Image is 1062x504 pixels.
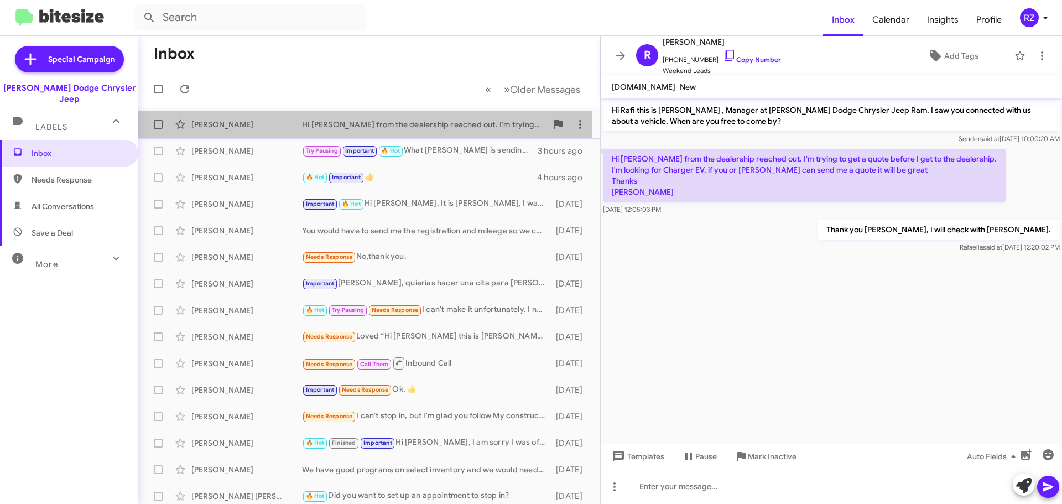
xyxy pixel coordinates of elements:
div: [PERSON_NAME] [191,146,302,157]
button: Add Tags [896,46,1009,66]
div: Ok. 👍 [302,383,550,396]
div: You would have to send me the registration and mileage so we can access Jeeps records [302,225,550,236]
span: Needs Response [342,386,389,393]
div: Hi [PERSON_NAME] from the dealership reached out. I'm trying to get a quote before I get to the d... [302,119,547,130]
span: 🔥 Hot [306,492,325,500]
span: said at [983,243,1002,251]
span: Needs Response [372,306,419,314]
div: [DATE] [550,225,591,236]
span: 🔥 Hot [381,147,400,154]
div: Hi [PERSON_NAME], I am sorry I was off. I will speak to your associate [DATE] and het back to you... [302,437,550,449]
p: Thank you [PERSON_NAME], I will check with [PERSON_NAME]. [818,220,1060,240]
nav: Page navigation example [479,78,587,101]
span: said at [980,134,999,143]
span: Important [306,386,335,393]
span: 🔥 Hot [342,200,361,207]
div: I can't stop in, but I'm glad you follow My construction company is in the market for a new and o... [302,410,550,423]
a: Profile [967,4,1011,36]
div: [PERSON_NAME] [191,278,302,289]
div: [PERSON_NAME] [191,199,302,210]
a: Inbox [823,4,863,36]
div: [DATE] [550,331,591,342]
div: [DATE] [550,464,591,475]
span: Important [306,200,335,207]
div: Loved “Hi [PERSON_NAME] this is [PERSON_NAME] , Manager at [PERSON_NAME] Dodge Chrysler Jeep Ram.... [302,330,550,343]
div: [DATE] [550,358,591,369]
span: Add Tags [944,46,978,66]
a: Copy Number [723,55,781,64]
div: [PERSON_NAME] [191,119,302,130]
div: 3 hours ago [538,146,591,157]
div: [PERSON_NAME] [191,438,302,449]
span: Pause [695,446,717,466]
div: Hi [PERSON_NAME], It is [PERSON_NAME], I wanted to get back to you. We have looked at the numbers... [302,198,550,210]
div: No,thank you. [302,251,550,263]
div: [PERSON_NAME] [191,172,302,183]
button: Next [497,78,587,101]
div: [PERSON_NAME] [191,358,302,369]
div: [DATE] [550,252,591,263]
span: Weekend Leads [663,65,781,76]
p: Hi [PERSON_NAME] from the dealership reached out. I'm trying to get a quote before I get to the d... [603,149,1006,202]
div: [DATE] [550,491,591,502]
span: Save a Deal [32,227,73,238]
span: Auto Fields [967,446,1020,466]
div: [DATE] [550,305,591,316]
span: 🔥 Hot [306,306,325,314]
div: [DATE] [550,278,591,289]
span: Needs Response [306,361,353,368]
span: Inbox [32,148,126,159]
div: [PERSON_NAME] [PERSON_NAME] [191,491,302,502]
div: Did you want to set up an appointment to stop in? [302,490,550,502]
span: All Conversations [32,201,94,212]
span: [DOMAIN_NAME] [612,82,675,92]
p: Hi Rafi this is [PERSON_NAME] , Manager at [PERSON_NAME] Dodge Chrysler Jeep Ram. I saw you conne... [603,100,1060,131]
button: Previous [478,78,498,101]
div: 4 hours ago [537,172,591,183]
div: [PERSON_NAME] [191,225,302,236]
span: Important [332,174,361,181]
span: 🔥 Hot [306,439,325,446]
div: [DATE] [550,385,591,396]
a: Calendar [863,4,918,36]
span: Needs Response [306,253,353,261]
span: Needs Response [306,413,353,420]
span: Special Campaign [48,54,115,65]
span: Important [363,439,392,446]
div: We have good programs on select inventory and we would need to take a look at your vehicle to get... [302,464,550,475]
div: Inbound Call [302,356,550,370]
div: [DATE] [550,199,591,210]
div: [PERSON_NAME] [191,385,302,396]
span: [PERSON_NAME] [663,35,781,49]
span: Mark Inactive [748,446,796,466]
span: Needs Response [306,333,353,340]
span: New [680,82,696,92]
div: [PERSON_NAME] [191,252,302,263]
a: Insights [918,4,967,36]
div: [PERSON_NAME], quierias hacer una cita para [PERSON_NAME]? [302,277,550,290]
div: [DATE] [550,411,591,422]
span: Finished [332,439,356,446]
span: Sender [DATE] 10:00:20 AM [959,134,1060,143]
div: [PERSON_NAME] [191,464,302,475]
div: I can't make it unfortunately. I noticed I have some where to be at noon. We have time let's plan... [302,304,550,316]
div: What [PERSON_NAME] is sending you is th vehicle breakdown which shows the paint the mats and the ... [302,144,538,157]
h1: Inbox [154,45,195,63]
span: 🔥 Hot [306,174,325,181]
div: [PERSON_NAME] [191,331,302,342]
button: Templates [601,446,673,466]
span: Important [306,280,335,287]
div: RZ [1020,8,1039,27]
span: R [644,46,651,64]
span: Rafaella [DATE] 12:20:02 PM [960,243,1060,251]
span: Older Messages [510,84,580,96]
span: Labels [35,122,67,132]
span: [DATE] 12:05:03 PM [603,205,661,214]
div: [DATE] [550,438,591,449]
span: [PHONE_NUMBER] [663,49,781,65]
span: More [35,259,58,269]
span: Try Pausing [332,306,364,314]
